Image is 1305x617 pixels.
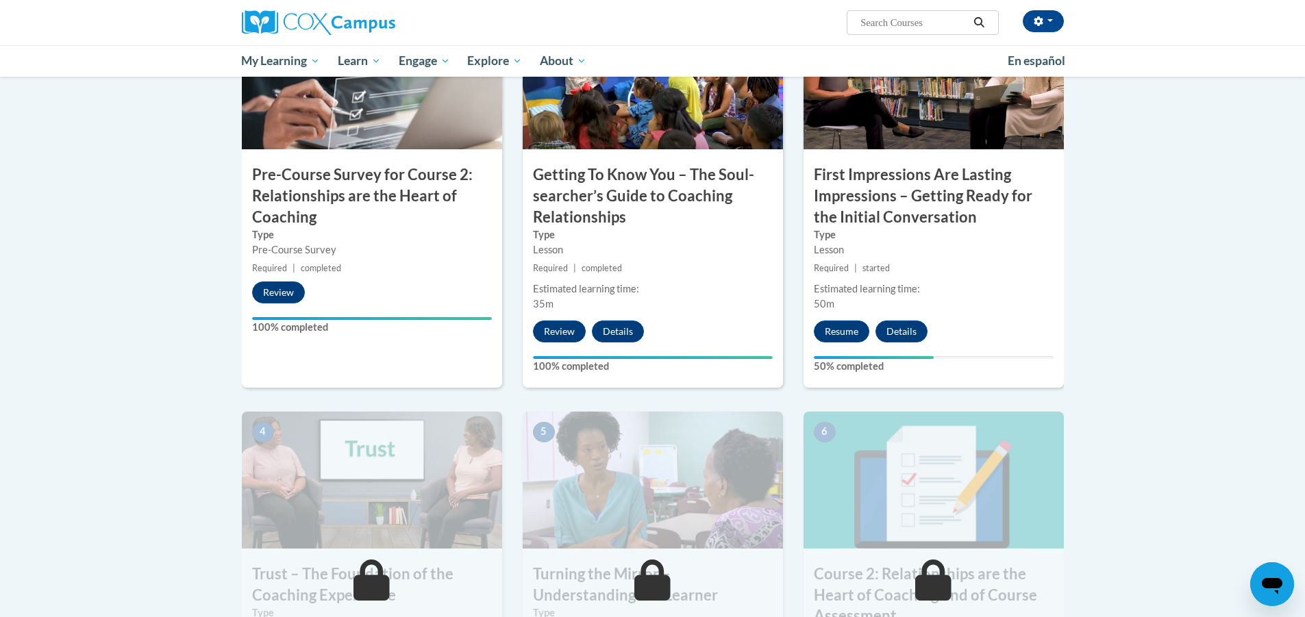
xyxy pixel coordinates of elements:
[523,564,783,606] h3: Turning the Mirror – Understanding the Learner
[969,14,989,31] button: Search
[1023,10,1064,32] button: Account Settings
[814,242,1054,257] div: Lesson
[467,53,522,69] span: Explore
[458,45,531,77] a: Explore
[533,356,773,359] div: Your progress
[533,422,555,442] span: 5
[242,10,395,35] img: Cox Campus
[533,263,568,273] span: Required
[390,45,459,77] a: Engage
[592,320,644,342] button: Details
[523,12,783,149] img: Course Image
[252,281,305,303] button: Review
[252,242,492,257] div: Pre-Course Survey
[533,320,586,342] button: Review
[814,298,834,310] span: 50m
[540,53,586,69] span: About
[804,412,1064,549] img: Course Image
[329,45,390,77] a: Learn
[582,263,622,273] span: completed
[814,356,934,359] div: Your progress
[533,281,773,297] div: Estimated learning time:
[862,263,890,273] span: started
[221,45,1084,77] div: Main menu
[1250,562,1294,606] iframe: Button to launch messaging window
[399,53,450,69] span: Engage
[241,53,320,69] span: My Learning
[523,164,783,227] h3: Getting To Know You – The Soul-searcher’s Guide to Coaching Relationships
[242,10,502,35] a: Cox Campus
[854,263,857,273] span: |
[242,564,502,606] h3: Trust – The Foundation of the Coaching Experience
[573,263,576,273] span: |
[338,53,381,69] span: Learn
[252,422,274,442] span: 4
[814,359,1054,374] label: 50% completed
[523,412,783,549] img: Course Image
[252,320,492,335] label: 100% completed
[242,164,502,227] h3: Pre-Course Survey for Course 2: Relationships are the Heart of Coaching
[301,263,341,273] span: completed
[814,281,1054,297] div: Estimated learning time:
[875,320,928,342] button: Details
[252,263,287,273] span: Required
[533,242,773,257] div: Lesson
[252,227,492,242] label: Type
[252,317,492,320] div: Your progress
[533,359,773,374] label: 100% completed
[293,263,295,273] span: |
[859,14,969,31] input: Search Courses
[233,45,330,77] a: My Learning
[533,298,554,310] span: 35m
[804,164,1064,227] h3: First Impressions Are Lasting Impressions – Getting Ready for the Initial Conversation
[804,12,1064,149] img: Course Image
[242,412,502,549] img: Course Image
[531,45,595,77] a: About
[814,227,1054,242] label: Type
[814,263,849,273] span: Required
[814,422,836,442] span: 6
[533,227,773,242] label: Type
[999,47,1074,75] a: En español
[1008,53,1065,68] span: En español
[242,12,502,149] img: Course Image
[814,320,869,342] button: Resume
